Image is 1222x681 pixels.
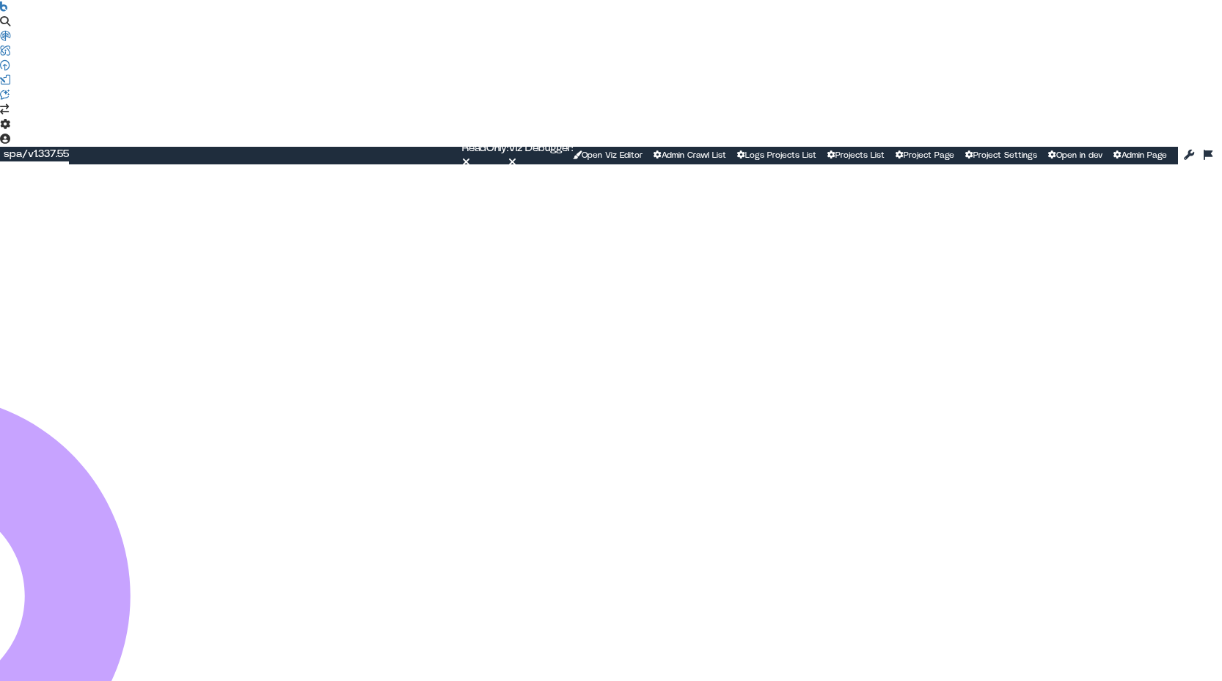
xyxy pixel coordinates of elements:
span: Logs Projects List [745,151,816,159]
a: Logs Projects List [737,150,816,161]
a: Open Viz Editor [573,150,643,161]
span: Project Settings [973,151,1037,159]
a: Admin Page [1113,150,1167,161]
span: Project Page [904,151,954,159]
span: Admin Crawl List [662,151,726,159]
a: Project Settings [965,150,1037,161]
div: ReadOnly: [462,141,508,156]
span: Projects List [835,151,885,159]
a: Project Page [896,150,954,161]
a: Open in dev [1048,150,1102,161]
a: Projects List [827,150,885,161]
div: Viz Debugger: [508,141,573,156]
span: Admin Page [1122,151,1167,159]
span: Open in dev [1056,151,1102,159]
span: Open Viz Editor [582,151,643,159]
a: Admin Crawl List [654,150,726,161]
